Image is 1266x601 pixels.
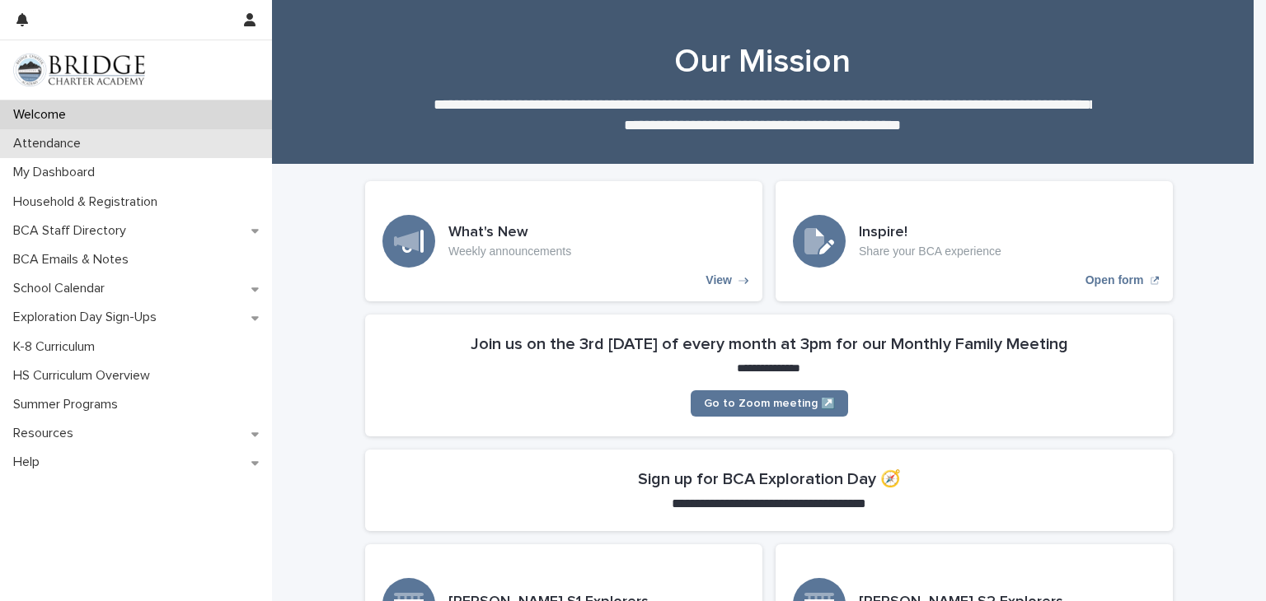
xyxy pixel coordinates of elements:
[7,454,53,470] p: Help
[7,136,94,151] p: Attendance
[7,281,118,296] p: School Calendar
[7,165,108,180] p: My Dashboard
[448,224,571,242] h3: What's New
[776,181,1173,301] a: Open form
[7,426,87,441] p: Resources
[859,245,1001,259] p: Share your BCA experience
[691,390,848,417] a: Go to Zoom meeting ↗️
[471,334,1068,354] h2: Join us on the 3rd [DATE] of every month at 3pm for our Monthly Family Meeting
[13,54,145,86] img: V1C1m3IdTEidaUdm9Hs0
[7,339,108,355] p: K-8 Curriculum
[448,245,571,259] p: Weekly announcements
[704,398,835,409] span: Go to Zoom meeting ↗️
[7,397,131,412] p: Summer Programs
[7,107,79,123] p: Welcome
[7,223,139,239] p: BCA Staff Directory
[1085,273,1144,287] p: Open form
[7,194,171,210] p: Household & Registration
[7,252,142,268] p: BCA Emails & Notes
[706,273,732,287] p: View
[365,181,762,301] a: View
[359,42,1166,82] h1: Our Mission
[859,224,1001,242] h3: Inspire!
[638,469,901,489] h2: Sign up for BCA Exploration Day 🧭
[7,368,163,384] p: HS Curriculum Overview
[7,310,170,325] p: Exploration Day Sign-Ups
